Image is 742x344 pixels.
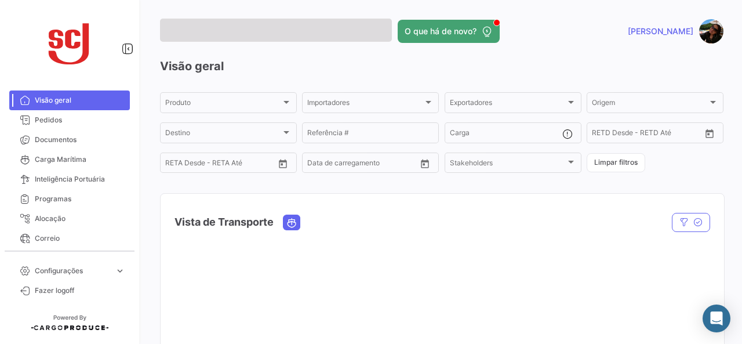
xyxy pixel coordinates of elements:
a: Pedidos [9,110,130,130]
h3: Visão geral [160,58,723,74]
span: expand_more [115,266,125,276]
input: Desde [307,161,328,169]
span: Pedidos [35,115,125,125]
a: Documentos [9,130,130,150]
span: Produto [165,100,281,108]
a: Programas [9,189,130,209]
span: Alocação [35,213,125,224]
input: Desde [165,161,186,169]
span: Exportadores [450,100,566,108]
span: Fazer logoff [35,285,125,296]
span: Stakeholders [450,161,566,169]
input: Até [194,161,246,169]
span: Destino [165,131,281,139]
span: Importadores [307,100,423,108]
button: Limpar filtros [587,153,645,172]
a: Carga Marítima [9,150,130,169]
input: Até [621,131,673,139]
button: Open calendar [274,155,292,172]
a: Correio [9,229,130,248]
a: Inteligência Portuária [9,169,130,189]
span: Carga Marítima [35,154,125,165]
a: Alocação [9,209,130,229]
span: Origem [592,100,708,108]
img: scj_logo1.svg [41,14,99,72]
span: [PERSON_NAME] [628,26,693,37]
span: Correio [35,233,125,244]
span: Configurações [35,266,110,276]
input: Até [336,161,388,169]
img: 95663850_2739718712822740_3329491087747186688_n.jpg [699,19,723,44]
span: O que há de novo? [405,26,477,37]
div: Abrir Intercom Messenger [703,305,730,332]
span: Documentos [35,135,125,145]
h4: Vista de Transporte [174,214,274,230]
span: Visão geral [35,95,125,106]
button: O que há de novo? [398,20,500,43]
span: Programas [35,194,125,204]
button: Open calendar [701,125,718,142]
a: Visão geral [9,90,130,110]
span: Inteligência Portuária [35,174,125,184]
input: Desde [592,131,613,139]
button: Ocean [283,215,300,230]
button: Open calendar [416,155,434,172]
